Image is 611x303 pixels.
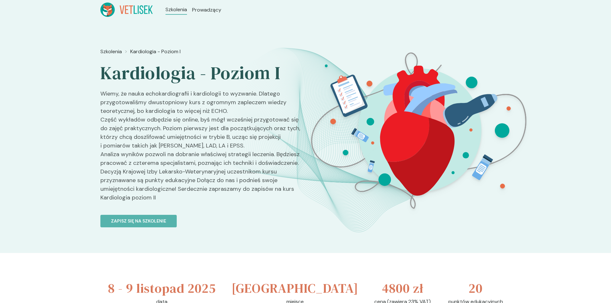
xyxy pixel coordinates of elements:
[100,89,301,207] p: Wiemy, że nauka echokardiografii i kardiologii to wyzwanie. Dlatego przygotowaliśmy dwustopniowy ...
[192,6,221,14] a: Prowadzący
[111,218,166,224] p: Zapisz się na szkolenie
[165,6,187,13] a: Szkolenia
[100,207,301,227] a: Zapisz się na szkolenie
[108,279,216,298] h3: 8 - 9 listopad 2025
[130,48,181,55] a: Kardiologia - Poziom I
[232,279,358,298] h3: [GEOGRAPHIC_DATA]
[100,62,301,84] h2: Kardiologia - Poziom I
[100,48,122,55] a: Szkolenia
[100,215,177,227] button: Zapisz się na szkolenie
[305,45,532,216] img: ZpbGfB5LeNNTxNm2_KardioI_BT.svg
